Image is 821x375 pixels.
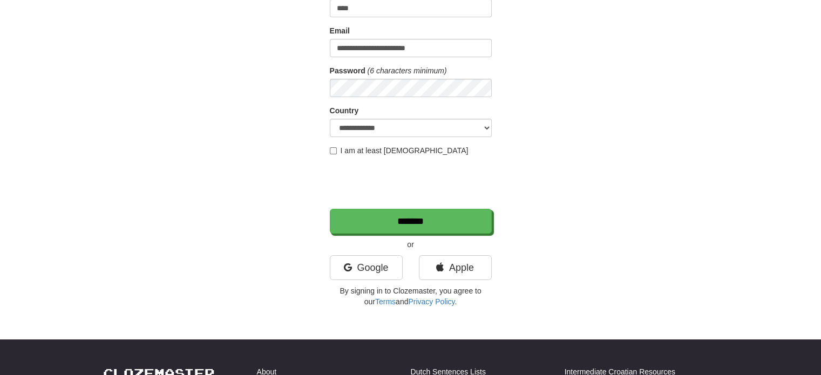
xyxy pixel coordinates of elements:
a: Privacy Policy [408,297,454,306]
label: Email [330,25,350,36]
label: I am at least [DEMOGRAPHIC_DATA] [330,145,469,156]
a: Google [330,255,403,280]
p: or [330,239,492,250]
iframe: reCAPTCHA [330,161,494,203]
input: I am at least [DEMOGRAPHIC_DATA] [330,147,337,154]
label: Password [330,65,365,76]
a: Apple [419,255,492,280]
em: (6 characters minimum) [368,66,447,75]
a: Terms [375,297,396,306]
label: Country [330,105,359,116]
p: By signing in to Clozemaster, you agree to our and . [330,285,492,307]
